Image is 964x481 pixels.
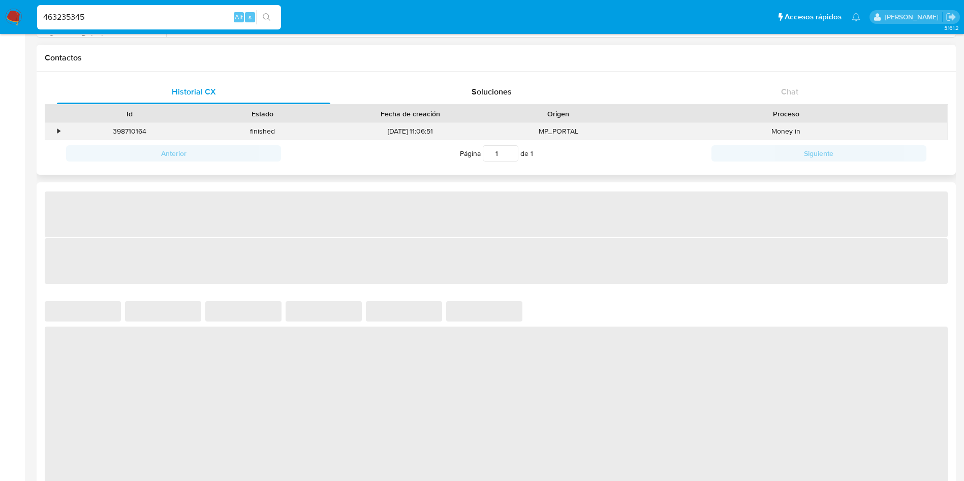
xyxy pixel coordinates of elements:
span: ‌ [45,301,121,322]
h1: Contactos [45,53,948,63]
span: Soluciones [472,86,512,98]
div: Origen [499,109,618,119]
button: Siguiente [711,145,926,162]
a: Notificaciones [852,13,860,21]
span: Chat [781,86,798,98]
span: Accesos rápidos [785,12,842,22]
span: ‌ [125,301,201,322]
div: 398710164 [63,123,196,140]
div: Estado [203,109,322,119]
div: Id [70,109,189,119]
div: Money in [625,123,947,140]
span: ‌ [205,301,282,322]
span: 1 [531,148,533,158]
span: ‌ [366,301,442,322]
div: finished [196,123,329,140]
span: 3.161.2 [944,24,959,32]
span: Página de [460,145,533,162]
span: ‌ [286,301,362,322]
div: Fecha de creación [336,109,485,119]
span: s [248,12,252,22]
button: search-icon [256,10,277,24]
p: rocio.garcia@mercadolibre.com [885,12,942,22]
span: ‌ [45,191,948,237]
input: Buscar usuario o caso... [37,11,281,24]
span: ‌ [45,238,948,284]
a: Salir [946,12,956,22]
div: • [57,126,60,136]
div: [DATE] 11:06:51 [329,123,492,140]
div: MP_PORTAL [492,123,625,140]
span: Alt [235,12,243,22]
span: Historial CX [172,86,216,98]
div: Proceso [632,109,940,119]
button: Anterior [66,145,281,162]
span: ‌ [446,301,522,322]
